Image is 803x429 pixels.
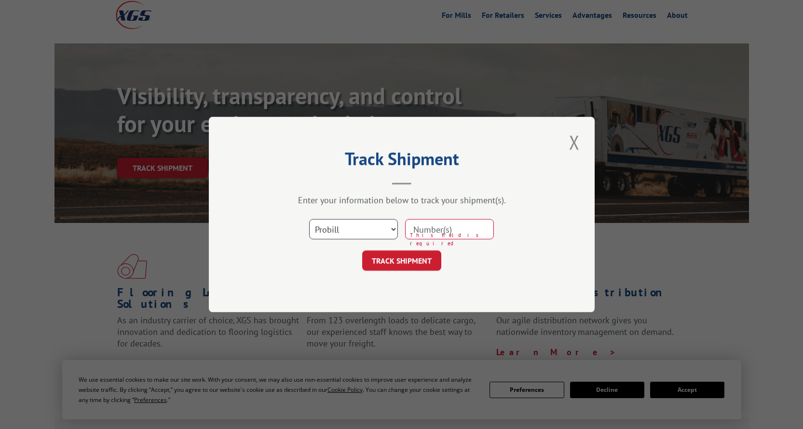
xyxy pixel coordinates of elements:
[566,129,583,155] button: Close modal
[257,194,546,206] div: Enter your information below to track your shipment(s).
[362,250,441,271] button: TRACK SHIPMENT
[405,219,494,239] input: Number(s)
[410,231,494,247] span: This field is required
[257,152,546,170] h2: Track Shipment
